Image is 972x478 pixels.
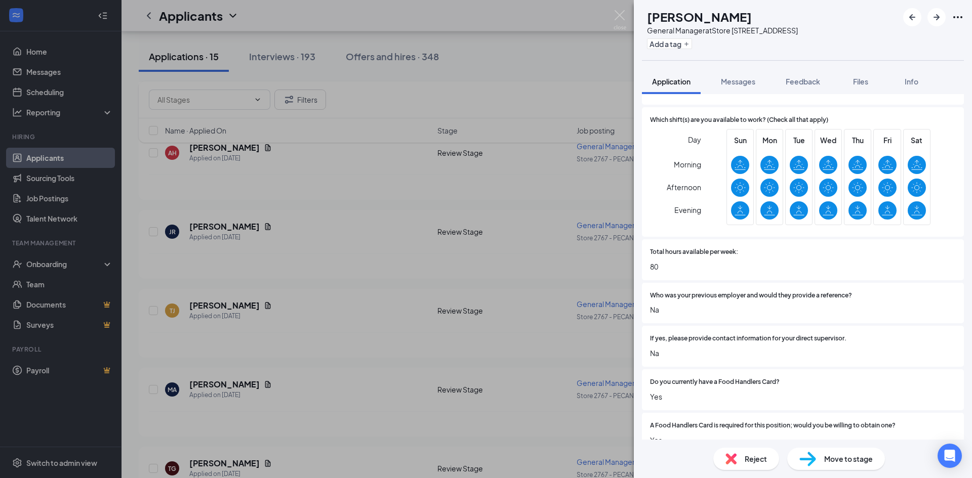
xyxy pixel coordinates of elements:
[650,115,828,125] span: Which shift(s) are you available to work? (Check all that apply)
[650,304,956,315] span: Na
[848,135,867,146] span: Thu
[731,135,749,146] span: Sun
[790,135,808,146] span: Tue
[903,8,921,26] button: ArrowLeftNew
[745,453,767,464] span: Reject
[721,77,755,86] span: Messages
[905,77,918,86] span: Info
[647,8,752,25] h1: [PERSON_NAME]
[650,334,846,343] span: If yes, please provide contact information for your direct supervisor.
[674,201,701,219] span: Evening
[930,11,943,23] svg: ArrowRight
[853,77,868,86] span: Files
[760,135,779,146] span: Mon
[650,291,852,300] span: Who was your previous employer and would they provide a reference?
[952,11,964,23] svg: Ellipses
[650,247,738,257] span: Total hours available per week:
[819,135,837,146] span: Wed
[647,25,798,35] div: General Manager at Store [STREET_ADDRESS]
[906,11,918,23] svg: ArrowLeftNew
[667,178,701,196] span: Afternoon
[927,8,946,26] button: ArrowRight
[652,77,691,86] span: Application
[650,377,780,387] span: Do you currently have a Food Handlers Card?
[938,444,962,468] div: Open Intercom Messenger
[650,434,956,446] span: Yes
[683,41,690,47] svg: Plus
[650,421,896,430] span: A Food Handlers Card is required for this position; would you be willing to obtain one?
[688,134,701,145] span: Day
[878,135,897,146] span: Fri
[647,38,692,49] button: PlusAdd a tag
[650,261,956,272] span: 80
[908,135,926,146] span: Sat
[650,347,956,359] span: Na
[786,77,820,86] span: Feedback
[674,155,701,173] span: Morning
[824,453,873,464] span: Move to stage
[650,391,956,402] span: Yes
